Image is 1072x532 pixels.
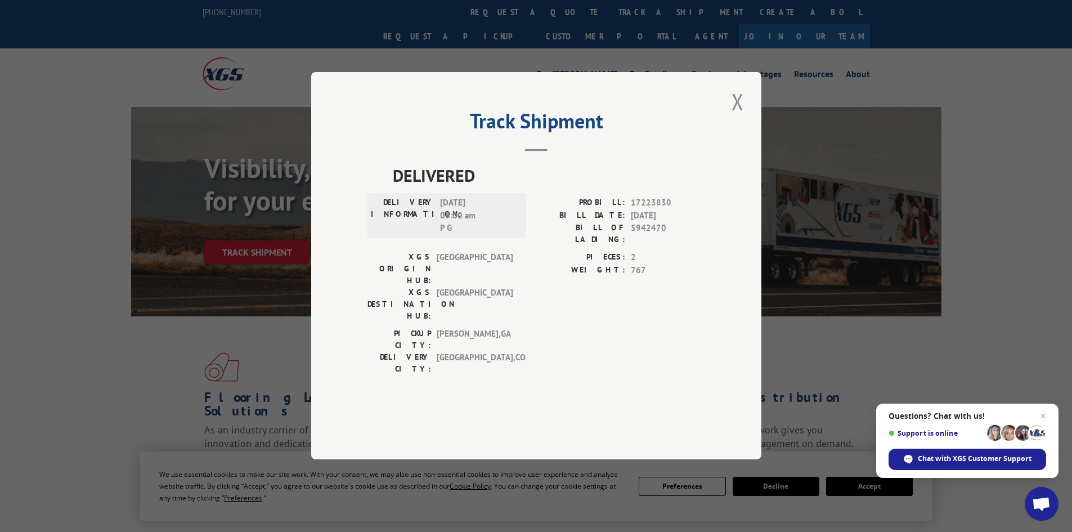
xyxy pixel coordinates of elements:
[631,209,705,222] span: [DATE]
[367,252,431,287] label: XGS ORIGIN HUB:
[393,163,705,189] span: DELIVERED
[631,264,705,277] span: 767
[631,197,705,210] span: 17223830
[536,197,625,210] label: PROBILL:
[536,209,625,222] label: BILL DATE:
[889,429,983,437] span: Support is online
[631,222,705,246] span: 5942470
[918,454,1031,464] span: Chat with XGS Customer Support
[437,352,513,375] span: [GEOGRAPHIC_DATA] , CO
[889,412,1046,421] span: Questions? Chat with us!
[367,113,705,135] h2: Track Shipment
[437,287,513,323] span: [GEOGRAPHIC_DATA]
[631,252,705,265] span: 2
[367,352,431,375] label: DELIVERY CITY:
[437,252,513,287] span: [GEOGRAPHIC_DATA]
[728,86,747,117] button: Close modal
[1025,487,1058,521] a: Open chat
[440,197,516,235] span: [DATE] 06:00 am P G
[536,252,625,265] label: PIECES:
[367,287,431,323] label: XGS DESTINATION HUB:
[536,264,625,277] label: WEIGHT:
[536,222,625,246] label: BILL OF LADING:
[371,197,434,235] label: DELIVERY INFORMATION:
[437,328,513,352] span: [PERSON_NAME] , GA
[889,449,1046,470] span: Chat with XGS Customer Support
[367,328,431,352] label: PICKUP CITY:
